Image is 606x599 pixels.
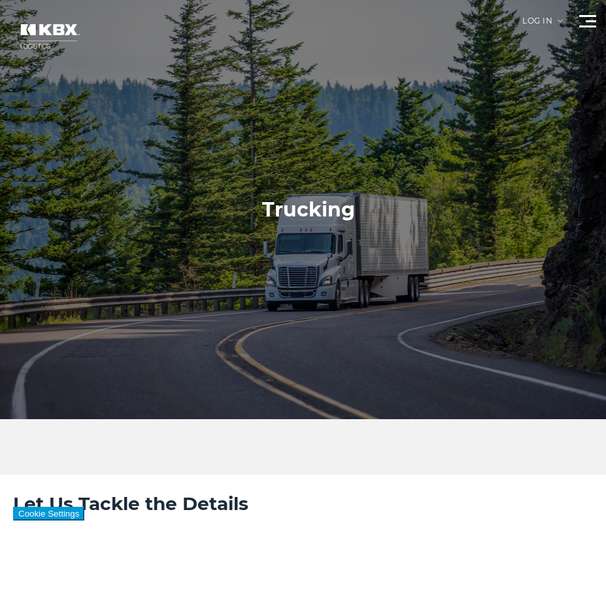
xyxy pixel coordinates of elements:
img: kbx logo [10,13,88,60]
button: Cookie Settings [13,507,84,521]
div: Log in [522,17,563,35]
h1: Trucking [262,197,355,223]
h2: Let Us Tackle the Details [13,491,593,516]
img: arrow [558,20,563,22]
